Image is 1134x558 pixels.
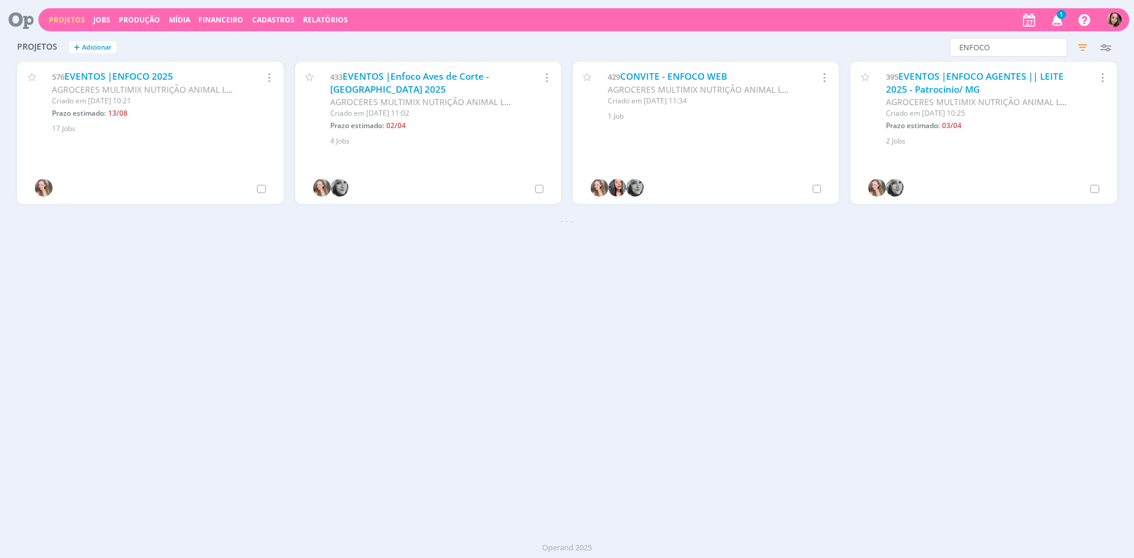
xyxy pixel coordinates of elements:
[886,70,1064,96] a: EVENTOS |ENFOCO AGENTES || LEITE 2025 - Patrocínio/ MG
[90,15,114,25] button: Jobs
[331,179,348,197] img: J
[868,179,886,197] img: G
[45,15,89,25] button: Projetos
[626,179,644,197] img: J
[886,179,904,197] img: J
[93,15,110,25] a: Jobs
[608,84,800,95] span: AGROCERES MULTIMIX NUTRIÇÃO ANIMAL LTDA.
[330,71,343,82] span: 433
[1106,9,1122,30] button: T
[195,15,247,25] button: Financeiro
[52,71,64,82] span: 576
[108,108,128,118] span: 13/08
[249,15,298,25] button: Cadastros
[886,96,1078,107] span: AGROCERES MULTIMIX NUTRIÇÃO ANIMAL LTDA.
[386,120,406,130] span: 02/04
[886,71,898,82] span: 395
[608,179,626,197] img: K
[942,120,962,130] span: 03/04
[1107,12,1122,27] img: T
[69,41,116,54] button: +Adicionar
[299,15,351,25] button: Relatórios
[52,108,106,118] span: Prazo estimado:
[330,136,547,146] div: 4 Jobs
[950,38,1067,57] input: Busca
[330,120,384,130] span: Prazo estimado:
[82,44,112,51] span: Adicionar
[119,15,160,25] a: Produção
[886,108,1067,119] div: Criado em [DATE] 10:25
[52,84,245,95] span: AGROCERES MULTIMIX NUTRIÇÃO ANIMAL LTDA.
[608,71,620,82] span: 429
[11,214,1123,227] div: - - -
[330,70,489,96] a: EVENTOS |Enfoco Aves de Corte - [GEOGRAPHIC_DATA] 2025
[591,179,608,197] img: G
[886,120,940,130] span: Prazo estimado:
[330,108,511,119] div: Criado em [DATE] 11:02
[74,41,80,54] span: +
[17,42,57,52] span: Projetos
[169,15,190,25] a: Mídia
[198,15,243,25] a: Financeiro
[313,179,331,197] img: G
[64,70,173,83] a: EVENTOS |ENFOCO 2025
[1044,9,1068,31] button: 1
[330,96,523,107] span: AGROCERES MULTIMIX NUTRIÇÃO ANIMAL LTDA.
[35,179,53,197] img: G
[49,15,85,25] a: Projetos
[303,15,348,25] a: Relatórios
[620,70,727,83] a: CONVITE - ENFOCO WEB
[115,15,164,25] button: Produção
[52,96,233,106] div: Criado em [DATE] 10:21
[165,15,194,25] button: Mídia
[52,123,269,134] div: 17 Jobs
[1057,10,1066,19] span: 1
[608,96,789,106] div: Criado em [DATE] 11:34
[886,136,1103,146] div: 2 Jobs
[252,15,295,25] span: Cadastros
[608,111,825,122] div: 1 Job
